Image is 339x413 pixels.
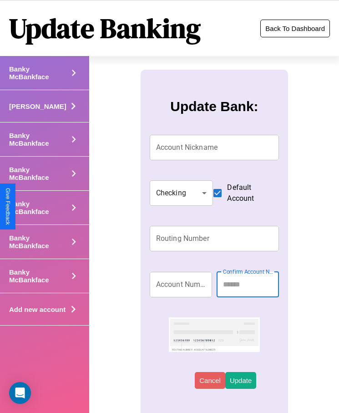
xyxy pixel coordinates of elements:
[169,317,259,352] img: check
[9,234,67,250] h4: Banky McBankface
[9,200,67,215] h4: Banky McBankface
[9,268,67,284] h4: Banky McBankface
[225,372,256,389] button: Update
[260,20,330,37] button: Back To Dashboard
[195,372,225,389] button: Cancel
[9,306,66,313] h4: Add new account
[9,10,201,47] h1: Update Banking
[170,99,258,114] h3: Update Bank:
[9,382,31,404] div: Open Intercom Messenger
[150,180,213,206] div: Checking
[223,268,274,275] label: Confirm Account Number
[9,65,67,81] h4: Banky McBankface
[5,188,11,225] div: Give Feedback
[9,102,66,110] h4: [PERSON_NAME]
[9,132,67,147] h4: Banky McBankface
[9,166,67,181] h4: Banky McBankface
[227,182,272,204] span: Default Account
